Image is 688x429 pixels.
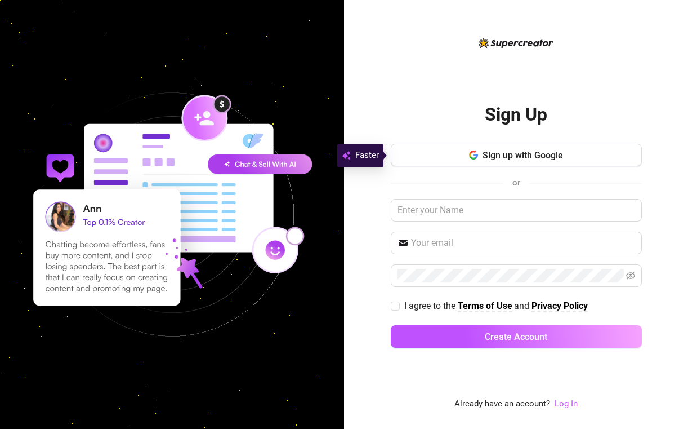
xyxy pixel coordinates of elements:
[391,144,642,166] button: Sign up with Google
[485,103,547,126] h2: Sign Up
[458,300,512,312] a: Terms of Use
[355,149,379,162] span: Faster
[626,271,635,280] span: eye-invisible
[485,331,547,342] span: Create Account
[531,300,588,311] strong: Privacy Policy
[514,300,531,311] span: and
[391,325,642,348] button: Create Account
[391,199,642,222] input: Enter your Name
[531,300,588,312] a: Privacy Policy
[555,399,578,409] a: Log In
[411,236,635,250] input: Your email
[512,178,520,188] span: or
[458,300,512,311] strong: Terms of Use
[342,149,351,162] img: svg%3e
[454,397,550,411] span: Already have an account?
[479,38,553,48] img: logo-BBDzfeDw.svg
[555,397,578,411] a: Log In
[483,150,563,161] span: Sign up with Google
[404,300,458,311] span: I agree to the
